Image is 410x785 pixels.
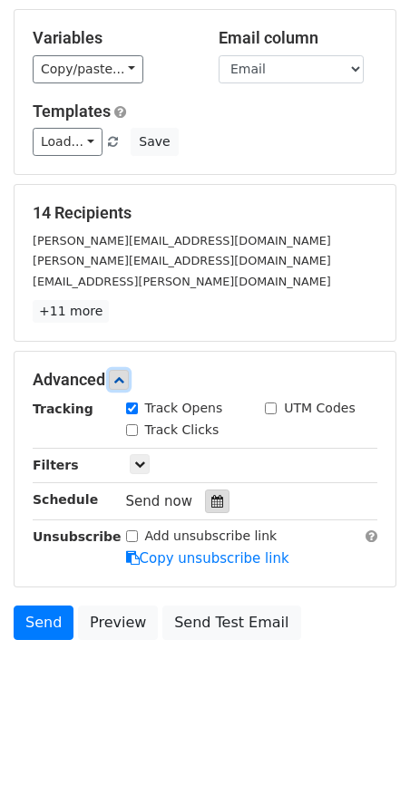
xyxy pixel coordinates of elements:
[145,421,220,440] label: Track Clicks
[33,254,331,267] small: [PERSON_NAME][EMAIL_ADDRESS][DOMAIN_NAME]
[131,128,178,156] button: Save
[33,203,377,223] h5: 14 Recipients
[33,402,93,416] strong: Tracking
[219,28,377,48] h5: Email column
[284,399,355,418] label: UTM Codes
[33,370,377,390] h5: Advanced
[126,493,193,509] span: Send now
[33,128,102,156] a: Load...
[33,275,331,288] small: [EMAIL_ADDRESS][PERSON_NAME][DOMAIN_NAME]
[33,492,98,507] strong: Schedule
[78,606,158,640] a: Preview
[145,399,223,418] label: Track Opens
[33,28,191,48] h5: Variables
[33,234,331,247] small: [PERSON_NAME][EMAIL_ADDRESS][DOMAIN_NAME]
[33,102,111,121] a: Templates
[14,606,73,640] a: Send
[162,606,300,640] a: Send Test Email
[33,300,109,323] a: +11 more
[126,550,289,567] a: Copy unsubscribe link
[33,458,79,472] strong: Filters
[145,527,278,546] label: Add unsubscribe link
[319,698,410,785] iframe: Chat Widget
[33,55,143,83] a: Copy/paste...
[33,529,122,544] strong: Unsubscribe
